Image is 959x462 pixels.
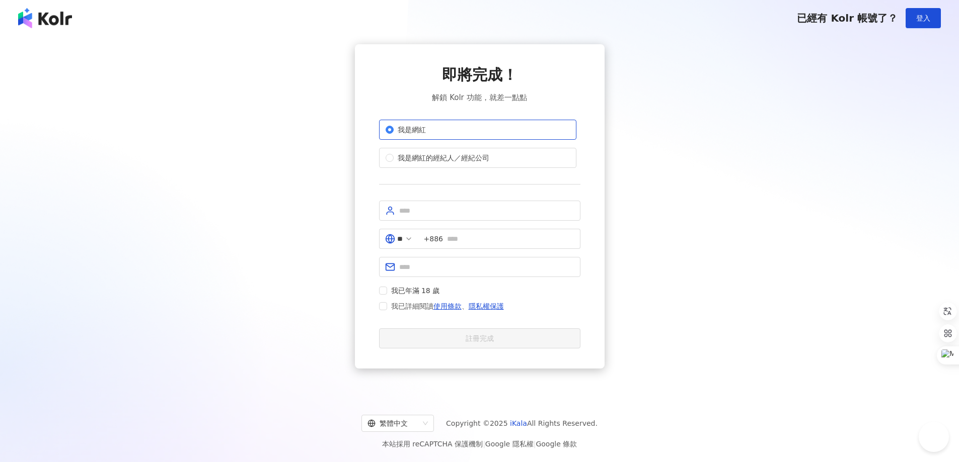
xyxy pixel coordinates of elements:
span: 即將完成！ [442,64,518,85]
a: iKala [510,419,527,427]
span: 解鎖 Kolr 功能，就差一點點 [432,91,527,104]
span: 我是網紅的經紀人／經紀公司 [394,152,493,163]
a: Google 隱私權 [485,440,534,448]
span: 我已年滿 18 歲 [387,285,444,296]
button: 註冊完成 [379,328,580,348]
span: 已經有 Kolr 帳號了？ [797,12,898,24]
img: logo [18,8,72,28]
button: 登入 [906,8,941,28]
span: | [534,440,536,448]
span: 我是網紅 [394,124,430,135]
a: Google 條款 [536,440,577,448]
span: 本站採用 reCAPTCHA 保護機制 [382,438,577,450]
span: 我已詳細閱讀 、 [391,300,504,312]
div: 繁體中文 [367,415,419,431]
span: +886 [424,233,443,244]
span: | [483,440,485,448]
a: 隱私權保護 [469,302,504,310]
span: 登入 [916,14,930,22]
iframe: Help Scout Beacon - Open [919,422,949,452]
span: Copyright © 2025 All Rights Reserved. [446,417,598,429]
a: 使用條款 [433,302,462,310]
